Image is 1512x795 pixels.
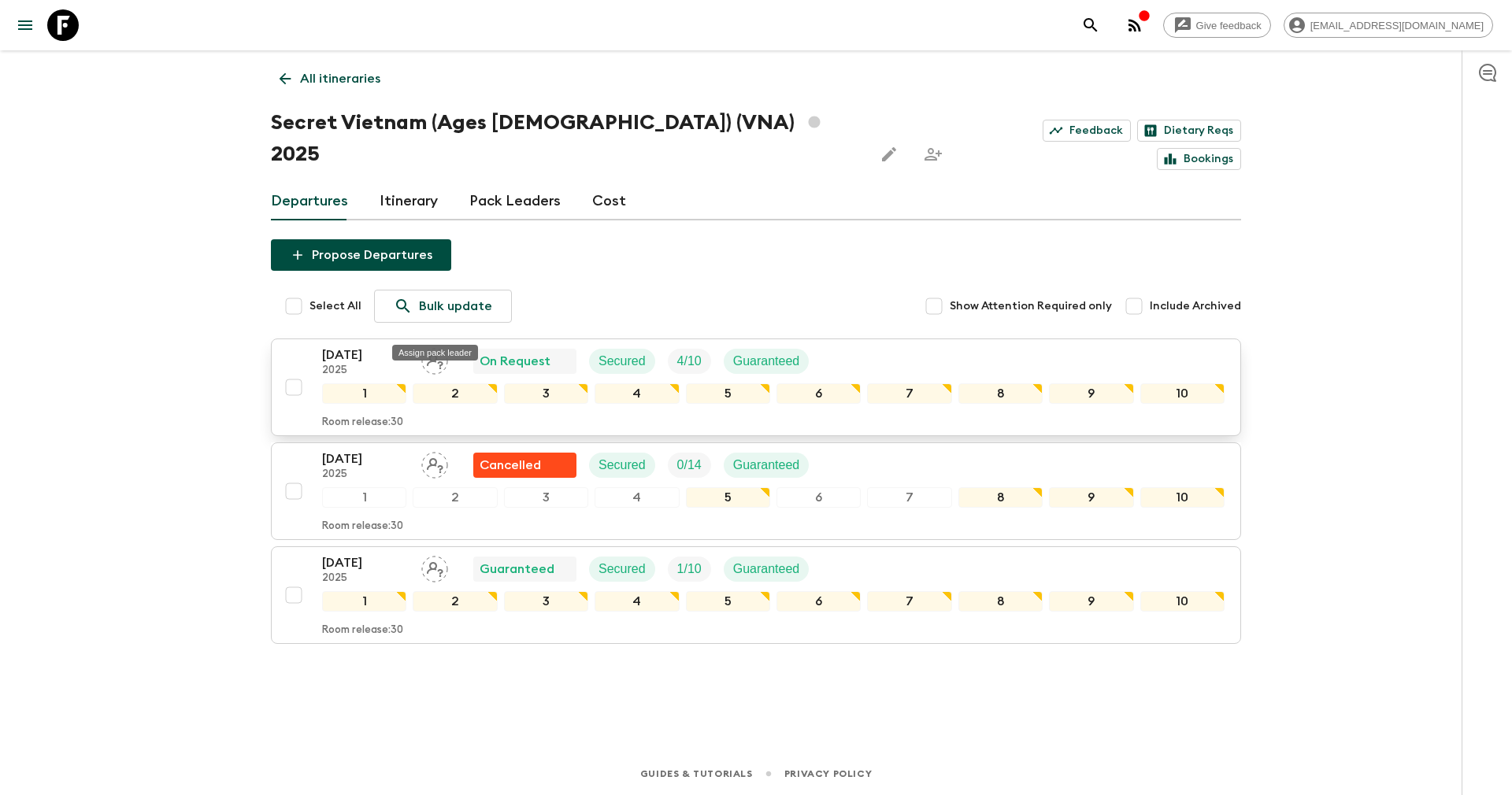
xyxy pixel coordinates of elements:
div: 8 [958,383,1043,404]
p: Secured [598,560,646,579]
div: Trip Fill [668,349,711,374]
p: [DATE] [322,553,409,572]
span: Assign pack leader [421,457,448,469]
div: 6 [776,591,861,612]
span: Show Attention Required only [950,298,1112,314]
div: Secured [589,453,655,478]
span: Include Archived [1150,298,1241,314]
span: [EMAIL_ADDRESS][DOMAIN_NAME] [1302,20,1492,31]
div: Assign pack leader [392,345,478,361]
a: Privacy Policy [784,765,872,782]
p: Guaranteed [733,560,800,579]
div: 2 [413,487,497,508]
p: 4 / 10 [677,352,702,371]
a: Itinerary [380,183,438,220]
div: 10 [1140,383,1225,404]
div: 10 [1140,591,1225,612]
div: 1 [322,591,406,612]
div: 2 [413,591,497,612]
span: Assign pack leader [421,353,448,365]
div: 4 [595,487,679,508]
p: Room release: 30 [322,520,403,533]
p: On Request [480,352,550,371]
div: 8 [958,591,1043,612]
div: 2 [413,383,497,404]
div: 9 [1049,487,1133,508]
p: Guaranteed [733,352,800,371]
div: 9 [1049,383,1133,404]
p: Cancelled [480,456,541,475]
p: All itineraries [300,69,380,88]
p: Guaranteed [733,456,800,475]
p: 2025 [322,468,409,481]
div: 4 [595,591,679,612]
span: Assign pack leader [421,560,448,573]
div: 6 [776,487,861,508]
div: 1 [322,383,406,404]
button: Propose Departures [271,239,451,271]
button: [DATE]2025Assign pack leaderFlash Pack cancellationSecuredTrip FillGuaranteed12345678910Room rele... [271,442,1241,540]
button: search adventures [1075,9,1106,41]
p: Room release: 30 [322,624,403,637]
div: 5 [686,487,770,508]
h1: Secret Vietnam (Ages [DEMOGRAPHIC_DATA]) (VNA) 2025 [271,107,861,170]
div: Trip Fill [668,556,711,582]
a: Pack Leaders [469,183,561,220]
div: 3 [504,487,588,508]
span: Select All [309,298,361,314]
p: [DATE] [322,449,409,468]
div: Flash Pack cancellation [473,453,576,478]
a: Bulk update [374,290,512,323]
div: 9 [1049,591,1133,612]
div: 7 [867,591,951,612]
span: Give feedback [1188,20,1270,31]
div: Trip Fill [668,453,711,478]
p: 2025 [322,572,409,585]
p: Secured [598,352,646,371]
p: Room release: 30 [322,416,403,429]
div: Secured [589,556,655,582]
a: Give feedback [1163,13,1271,38]
p: Bulk update [419,297,492,316]
p: 1 / 10 [677,560,702,579]
div: 5 [686,591,770,612]
div: 7 [867,487,951,508]
a: Dietary Reqs [1137,120,1241,142]
p: 0 / 14 [677,456,702,475]
a: All itineraries [271,63,389,94]
div: [EMAIL_ADDRESS][DOMAIN_NAME] [1284,13,1493,38]
div: 10 [1140,487,1225,508]
div: 7 [867,383,951,404]
div: Secured [589,349,655,374]
p: [DATE] [322,346,409,364]
div: 6 [776,383,861,404]
div: 8 [958,487,1043,508]
span: Share this itinerary [917,139,949,170]
div: 3 [504,383,588,404]
a: Feedback [1043,120,1131,142]
p: 2025 [322,364,409,377]
a: Cost [592,183,626,220]
div: 3 [504,591,588,612]
div: 4 [595,383,679,404]
a: Bookings [1157,148,1241,170]
div: 5 [686,383,770,404]
button: Edit this itinerary [873,139,905,170]
button: [DATE]2025Assign pack leaderGuaranteedSecuredTrip FillGuaranteed12345678910Room release:30 [271,546,1241,644]
div: 1 [322,487,406,508]
a: Guides & Tutorials [640,765,753,782]
button: menu [9,9,41,41]
button: [DATE]2025Assign pack leaderOn RequestSecuredTrip FillGuaranteed12345678910Room release:30 [271,338,1241,436]
a: Departures [271,183,348,220]
p: Guaranteed [480,560,554,579]
p: Secured [598,456,646,475]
